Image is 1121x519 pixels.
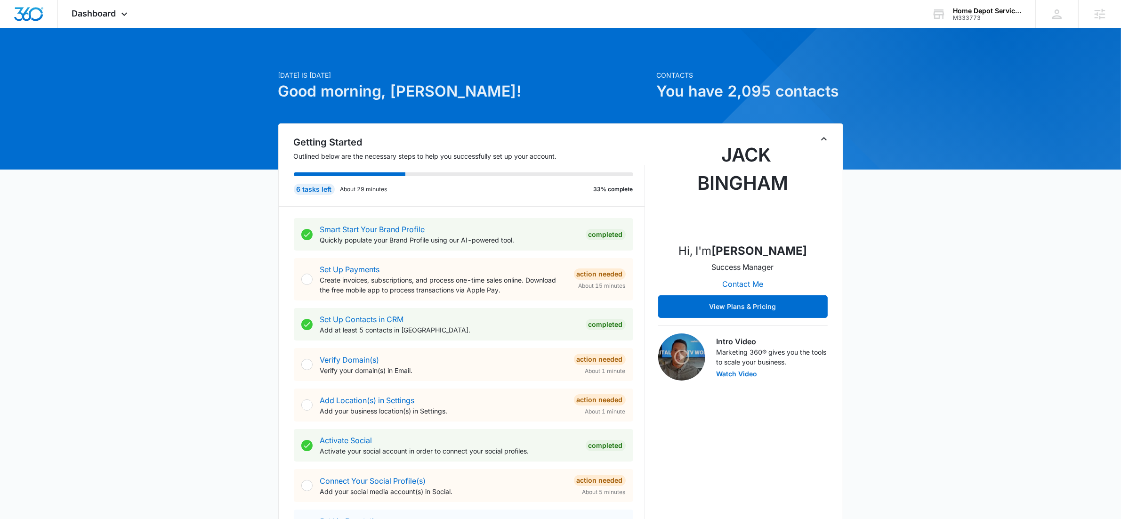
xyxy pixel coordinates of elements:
[320,436,372,445] a: Activate Social
[574,475,626,486] div: Action Needed
[717,336,828,347] h3: Intro Video
[320,476,426,486] a: Connect Your Social Profile(s)
[594,185,633,194] p: 33% complete
[320,225,425,234] a: Smart Start Your Brand Profile
[586,440,626,451] div: Completed
[717,347,828,367] p: Marketing 360® gives you the tools to scale your business.
[657,80,843,103] h1: You have 2,095 contacts
[94,55,101,62] img: tab_keywords_by_traffic_grey.svg
[953,15,1022,21] div: account id
[582,488,626,496] span: About 5 minutes
[15,15,23,23] img: logo_orange.svg
[658,295,828,318] button: View Plans & Pricing
[678,243,807,259] p: Hi, I'm
[574,268,626,280] div: Action Needed
[278,70,651,80] p: [DATE] is [DATE]
[586,229,626,240] div: Completed
[713,273,773,295] button: Contact Me
[294,184,335,195] div: 6 tasks left
[696,141,790,235] img: Jack Bingham
[818,133,830,145] button: Toggle Collapse
[320,396,415,405] a: Add Location(s) in Settings
[294,151,645,161] p: Outlined below are the necessary steps to help you successfully set up your account.
[320,365,566,375] p: Verify your domain(s) in Email.
[320,275,566,295] p: Create invoices, subscriptions, and process one-time sales online. Download the free mobile app t...
[585,367,626,375] span: About 1 minute
[294,135,645,149] h2: Getting Started
[104,56,159,62] div: Keywords by Traffic
[320,355,379,365] a: Verify Domain(s)
[574,354,626,365] div: Action Needed
[24,24,104,32] div: Domain: [DOMAIN_NAME]
[658,333,705,381] img: Intro Video
[340,185,387,194] p: About 29 minutes
[712,261,774,273] p: Success Manager
[320,265,380,274] a: Set Up Payments
[585,407,626,416] span: About 1 minute
[657,70,843,80] p: Contacts
[36,56,84,62] div: Domain Overview
[25,55,33,62] img: tab_domain_overview_orange.svg
[574,394,626,405] div: Action Needed
[320,325,578,335] p: Add at least 5 contacts in [GEOGRAPHIC_DATA].
[278,80,651,103] h1: Good morning, [PERSON_NAME]!
[579,282,626,290] span: About 15 minutes
[15,24,23,32] img: website_grey.svg
[717,371,758,377] button: Watch Video
[320,487,566,496] p: Add your social media account(s) in Social.
[72,8,116,18] span: Dashboard
[953,7,1022,15] div: account name
[320,315,404,324] a: Set Up Contacts in CRM
[26,15,46,23] div: v 4.0.25
[320,406,566,416] p: Add your business location(s) in Settings.
[320,446,578,456] p: Activate your social account in order to connect your social profiles.
[320,235,578,245] p: Quickly populate your Brand Profile using our AI-powered tool.
[711,244,807,258] strong: [PERSON_NAME]
[586,319,626,330] div: Completed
